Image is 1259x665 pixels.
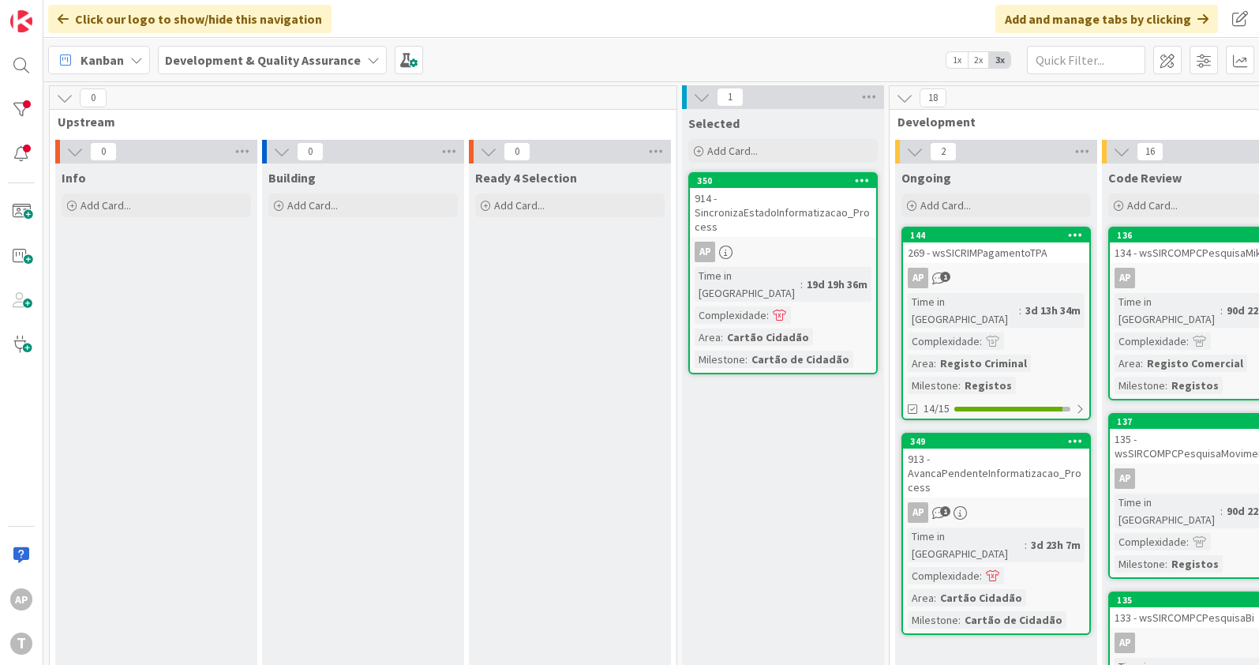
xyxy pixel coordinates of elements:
div: Complexidade [1115,533,1186,550]
div: 144 [903,228,1089,242]
div: Complexidade [908,567,980,584]
span: : [1025,536,1027,554]
div: Time in [GEOGRAPHIC_DATA] [908,293,1019,328]
span: : [934,355,936,372]
div: Cartão Cidadão [936,589,1026,607]
span: 16 [1137,142,1163,161]
span: 2 [930,142,957,161]
span: Add Card... [707,144,758,158]
img: Visit kanbanzone.com [10,10,32,32]
div: Time in [GEOGRAPHIC_DATA] [695,267,800,302]
span: 18 [920,88,946,107]
div: Time in [GEOGRAPHIC_DATA] [1115,494,1220,528]
span: 1 [940,272,950,282]
div: 913 - AvancaPendenteInformatizacao_Process [903,449,1089,498]
span: Add Card... [920,198,971,212]
span: : [1165,555,1167,573]
span: 1x [946,52,968,68]
a: 349913 - AvancaPendenteInformatizacao_ProcessAPTime in [GEOGRAPHIC_DATA]:3d 23h 7mComplexidade:Ar... [901,433,1091,635]
span: : [1141,355,1143,372]
span: : [766,306,769,324]
div: 19d 19h 36m [803,276,871,293]
div: 349 [910,436,1089,447]
div: 350 [690,174,876,188]
span: 3x [989,52,1010,68]
span: : [1186,332,1189,350]
span: : [800,276,803,293]
div: AP [1115,268,1135,288]
span: Upstream [58,114,657,130]
div: Registo Criminal [936,355,1031,372]
div: Area [908,355,934,372]
div: Cartão de Cidadão [748,351,853,368]
span: 2x [968,52,989,68]
span: : [1220,302,1223,319]
div: 144269 - wsSICRIMPagamentoTPA [903,228,1089,263]
span: Add Card... [287,198,338,212]
span: : [934,589,936,607]
span: Ready 4 Selection [475,170,577,186]
span: 0 [90,142,117,161]
div: AP [10,588,32,611]
div: Registos [1167,555,1223,573]
span: 0 [80,88,107,107]
div: AP [908,268,928,288]
div: 350 [697,175,876,186]
div: Milestone [908,377,958,394]
div: Registos [961,377,1016,394]
div: 914 - SincronizaEstadoInformatizacao_Process [690,188,876,237]
div: AP [903,502,1089,523]
span: : [958,611,961,629]
span: Code Review [1108,170,1182,186]
span: : [745,351,748,368]
span: : [1019,302,1021,319]
span: Selected [688,115,740,131]
a: 144269 - wsSICRIMPagamentoTPAAPTime in [GEOGRAPHIC_DATA]:3d 13h 34mComplexidade:Area:Registo Crim... [901,227,1091,420]
div: AP [908,502,928,523]
div: 349 [903,434,1089,449]
div: 144 [910,230,1089,241]
span: : [980,332,982,350]
div: 349913 - AvancaPendenteInformatizacao_Process [903,434,1089,498]
span: Ongoing [901,170,951,186]
span: 14/15 [924,400,950,417]
span: Kanban [81,51,124,70]
input: Quick Filter... [1027,46,1145,74]
div: AP [1115,468,1135,489]
div: AP [1115,633,1135,653]
div: Time in [GEOGRAPHIC_DATA] [1115,293,1220,328]
span: 1 [940,506,950,517]
span: 0 [504,142,530,161]
div: Milestone [1115,377,1165,394]
div: Registo Comercial [1143,355,1247,372]
span: : [1186,533,1189,550]
div: Milestone [908,611,958,629]
div: 3d 23h 7m [1027,536,1085,554]
div: AP [695,242,715,262]
div: AP [690,242,876,262]
div: Registos [1167,377,1223,394]
div: T [10,633,32,655]
div: Add and manage tabs by clicking [995,5,1218,33]
div: AP [903,268,1089,288]
span: : [1220,502,1223,520]
span: Add Card... [494,198,545,212]
span: Add Card... [1127,198,1178,212]
div: 350914 - SincronizaEstadoInformatizacao_Process [690,174,876,237]
span: : [980,567,982,584]
div: Milestone [695,351,745,368]
div: Area [908,589,934,607]
div: 269 - wsSICRIMPagamentoTPA [903,242,1089,263]
div: Cartão de Cidadão [961,611,1066,629]
div: Area [695,329,721,346]
div: Time in [GEOGRAPHIC_DATA] [908,528,1025,562]
div: Milestone [1115,555,1165,573]
div: Complexidade [1115,332,1186,350]
span: : [1165,377,1167,394]
div: Click our logo to show/hide this navigation [48,5,332,33]
div: Area [1115,355,1141,372]
div: Cartão Cidadão [723,329,813,346]
div: Complexidade [695,306,766,324]
span: 1 [717,88,744,107]
span: Building [268,170,316,186]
